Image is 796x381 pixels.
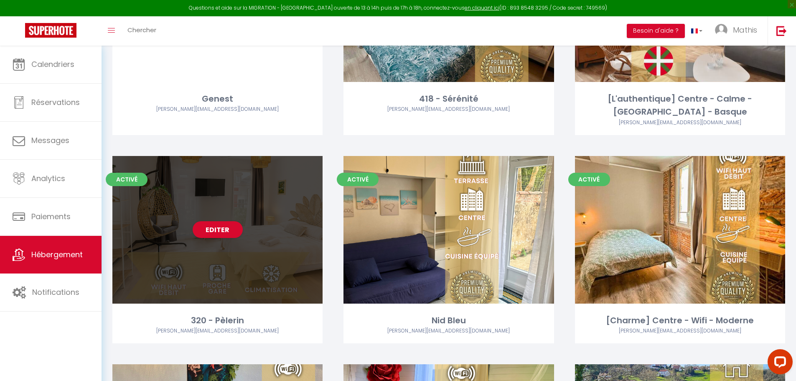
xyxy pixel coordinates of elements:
img: Super Booking [25,23,76,38]
span: Notifications [32,287,79,297]
span: Réservations [31,97,80,107]
span: Analytics [31,173,65,184]
span: Paiements [31,211,71,222]
iframe: LiveChat chat widget [761,346,796,381]
a: ... Mathis [709,16,768,46]
span: Mathis [733,25,757,35]
a: Chercher [121,16,163,46]
div: Nid Bleu [343,314,554,327]
span: Chercher [127,26,156,34]
div: Airbnb [343,105,554,113]
div: Airbnb [343,327,554,335]
a: Editer [424,221,474,238]
span: Messages [31,135,69,146]
div: Airbnb [575,327,785,335]
span: Activé [568,173,610,186]
a: Editer [655,221,705,238]
span: Hébergement [31,249,83,260]
button: Besoin d'aide ? [627,24,685,38]
div: Airbnb [112,105,323,113]
a: Editer [193,221,243,238]
span: Activé [106,173,148,186]
span: Activé [337,173,379,186]
div: [L'authentique] Centre - Calme - [GEOGRAPHIC_DATA] - Basque [575,92,785,119]
a: en cliquant ici [465,4,499,11]
div: Genest [112,92,323,105]
img: logout [776,26,787,36]
span: Calendriers [31,59,74,69]
div: Airbnb [112,327,323,335]
div: 320 - Pèlerin [112,314,323,327]
img: ... [715,24,727,36]
div: [Charme] Centre - Wifi - Moderne [575,314,785,327]
div: 418 - Sérénité [343,92,554,105]
div: Airbnb [575,119,785,127]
